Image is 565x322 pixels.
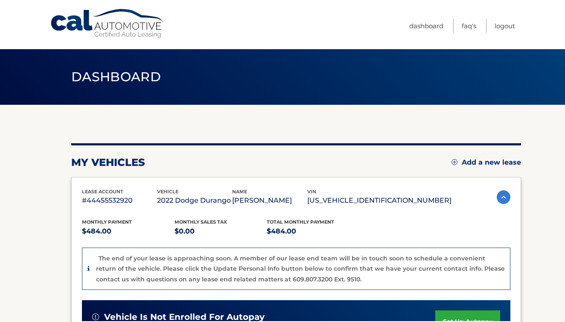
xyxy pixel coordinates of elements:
p: $0.00 [175,225,267,237]
p: The end of your lease is approaching soon. A member of our lease end team will be in touch soon t... [96,254,505,283]
span: vehicle [157,189,178,195]
p: [PERSON_NAME] [232,195,307,207]
img: alert-white.svg [92,313,99,320]
a: FAQ's [462,19,476,33]
span: Total Monthly Payment [267,219,334,225]
p: $484.00 [267,225,359,237]
p: [US_VEHICLE_IDENTIFICATION_NUMBER] [307,195,451,207]
img: accordion-active.svg [497,190,510,204]
span: name [232,189,247,195]
p: 2022 Dodge Durango [157,195,232,207]
span: Monthly sales Tax [175,219,227,225]
a: Add a new lease [451,158,521,167]
a: Cal Automotive [50,9,165,39]
a: Dashboard [409,19,443,33]
h2: my vehicles [71,156,145,169]
p: $484.00 [82,225,175,237]
span: Monthly Payment [82,219,132,225]
span: vin [307,189,316,195]
a: Logout [495,19,515,33]
img: add.svg [451,159,457,165]
span: lease account [82,189,123,195]
span: Dashboard [71,69,161,85]
p: #44455532920 [82,195,157,207]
